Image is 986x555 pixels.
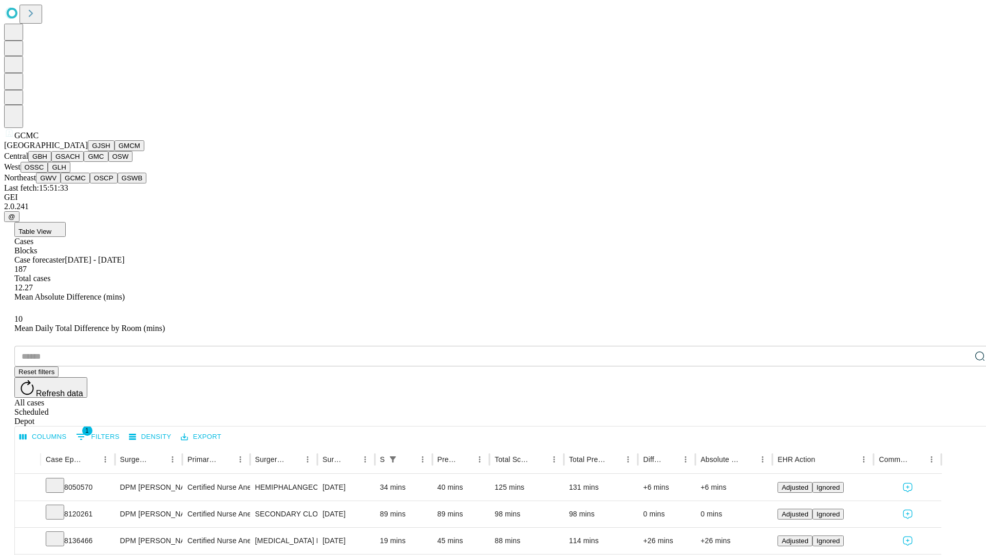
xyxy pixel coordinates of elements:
[46,528,110,554] div: 8136466
[700,528,767,554] div: +26 mins
[20,479,35,497] button: Expand
[84,151,108,162] button: GMC
[380,528,427,554] div: 19 mins
[20,506,35,524] button: Expand
[255,501,312,527] div: SECONDARY CLOSURE [MEDICAL_DATA] EXTENSIVE
[458,452,472,467] button: Sort
[82,425,92,436] span: 1
[606,452,621,467] button: Sort
[14,283,33,292] span: 12.27
[61,173,90,183] button: GCMC
[817,510,840,518] span: Ignored
[187,528,244,554] div: Certified Nurse Anesthetist
[219,452,233,467] button: Sort
[4,173,36,182] span: Northeast
[46,501,110,527] div: 8120261
[547,452,561,467] button: Menu
[4,152,28,160] span: Central
[910,452,924,467] button: Sort
[643,501,690,527] div: 0 mins
[120,474,177,501] div: DPM [PERSON_NAME] [PERSON_NAME] Dpm
[65,255,124,264] span: [DATE] - [DATE]
[36,173,61,183] button: GWV
[438,455,458,464] div: Predicted In Room Duration
[438,474,485,501] div: 40 mins
[700,455,740,464] div: Absolute Difference
[286,452,300,467] button: Sort
[14,366,59,377] button: Reset filters
[120,455,150,464] div: Surgeon Name
[14,265,27,273] span: 187
[14,274,50,283] span: Total cases
[643,528,690,554] div: +26 mins
[812,482,844,493] button: Ignored
[126,429,174,445] button: Density
[14,292,125,301] span: Mean Absolute Difference (mins)
[14,131,39,140] span: GCMC
[495,455,532,464] div: Total Scheduled Duration
[380,501,427,527] div: 89 mins
[84,452,98,467] button: Sort
[115,140,144,151] button: GMCM
[46,455,83,464] div: Case Epic Id
[643,455,663,464] div: Difference
[857,452,871,467] button: Menu
[187,501,244,527] div: Certified Nurse Anesthetist
[472,452,487,467] button: Menu
[4,211,20,222] button: @
[14,255,65,264] span: Case forecaster
[17,429,69,445] button: Select columns
[21,162,48,173] button: OSSC
[778,455,815,464] div: EHR Action
[90,173,118,183] button: OSCP
[778,482,812,493] button: Adjusted
[88,140,115,151] button: GJSH
[4,202,982,211] div: 2.0.241
[401,452,415,467] button: Sort
[323,528,370,554] div: [DATE]
[700,501,767,527] div: 0 mins
[741,452,755,467] button: Sort
[8,213,15,220] span: @
[73,429,122,445] button: Show filters
[4,141,88,150] span: [GEOGRAPHIC_DATA]
[380,455,385,464] div: Scheduled In Room Duration
[778,535,812,546] button: Adjusted
[782,484,808,491] span: Adjusted
[386,452,400,467] div: 1 active filter
[621,452,635,467] button: Menu
[438,501,485,527] div: 89 mins
[817,484,840,491] span: Ignored
[118,173,147,183] button: GSWB
[20,532,35,550] button: Expand
[323,474,370,501] div: [DATE]
[569,455,606,464] div: Total Predicted Duration
[36,389,83,398] span: Refresh data
[495,474,559,501] div: 125 mins
[438,528,485,554] div: 45 mins
[678,452,693,467] button: Menu
[358,452,372,467] button: Menu
[151,452,165,467] button: Sort
[495,528,559,554] div: 88 mins
[323,501,370,527] div: [DATE]
[4,162,21,171] span: West
[533,452,547,467] button: Sort
[255,455,285,464] div: Surgery Name
[255,528,312,554] div: [MEDICAL_DATA] PLANTAR [MEDICAL_DATA]
[569,501,633,527] div: 98 mins
[51,151,84,162] button: GSACH
[4,193,982,202] div: GEI
[14,324,165,332] span: Mean Daily Total Difference by Room (mins)
[664,452,678,467] button: Sort
[14,314,23,323] span: 10
[165,452,180,467] button: Menu
[924,452,939,467] button: Menu
[386,452,400,467] button: Show filters
[569,474,633,501] div: 131 mins
[778,509,812,520] button: Adjusted
[4,183,68,192] span: Last fetch: 15:51:33
[812,509,844,520] button: Ignored
[14,222,66,237] button: Table View
[879,455,908,464] div: Comments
